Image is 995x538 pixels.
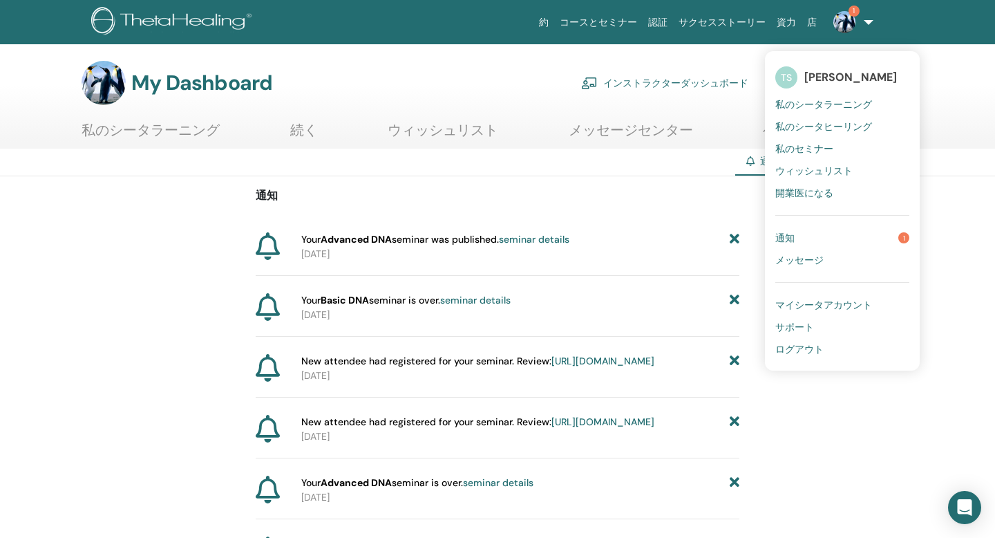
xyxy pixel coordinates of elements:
[82,122,220,149] a: 私のシータラーニング
[760,155,779,167] span: 通知
[91,7,256,38] img: logo.png
[802,10,822,35] a: 店
[765,51,920,371] ul: 1
[533,10,554,35] a: 約
[775,66,797,89] span: TS
[321,294,369,306] strong: Basic DNA
[256,187,739,204] p: 通知
[499,233,569,245] a: seminar details
[775,182,909,204] a: 開業医になる
[775,115,909,138] a: 私のシータヒーリング
[301,476,533,490] span: Your seminar is over.
[581,68,748,98] a: インストラクターダッシュボード
[301,490,739,505] p: [DATE]
[551,355,654,367] a: [URL][DOMAIN_NAME]
[82,61,126,105] img: default.jpg
[775,138,909,160] a: 私のセミナー
[775,165,853,177] span: ウィッシュリスト
[948,491,981,524] div: Open Intercom Messenger
[771,10,802,35] a: 資力
[775,249,909,271] a: メッセージ
[775,316,909,338] a: サポート
[898,232,909,243] span: 1
[849,6,860,17] span: 1
[775,254,824,266] span: メッセージ
[131,71,272,95] h3: My Dashboard
[775,142,833,155] span: 私のセミナー
[301,232,569,247] span: Your seminar was published.
[463,476,533,489] a: seminar details
[551,416,654,428] a: [URL][DOMAIN_NAME]
[833,11,855,33] img: default.jpg
[301,429,739,444] p: [DATE]
[775,98,872,111] span: 私のシータラーニング
[775,294,909,316] a: マイシータアカウント
[643,10,673,35] a: 認証
[775,299,872,311] span: マイシータアカウント
[581,77,598,89] img: chalkboard-teacher.svg
[290,122,318,149] a: 続く
[301,308,739,322] p: [DATE]
[301,293,511,308] span: Your seminar is over.
[775,321,814,333] span: サポート
[775,120,872,133] span: 私のシータヒーリング
[775,232,795,244] span: 通知
[775,343,824,355] span: ログアウト
[775,338,909,360] a: ログアウト
[554,10,643,35] a: コースとセミナー
[763,122,873,149] a: ヘルプとリソース
[321,476,392,489] strong: Advanced DNA
[301,354,654,369] span: New attendee had registered for your seminar. Review:
[775,93,909,115] a: 私のシータラーニング
[301,247,739,261] p: [DATE]
[775,160,909,182] a: ウィッシュリスト
[321,233,392,245] strong: Advanced DNA
[775,187,833,199] span: 開業医になる
[440,294,511,306] a: seminar details
[775,62,909,93] a: TS[PERSON_NAME]
[673,10,771,35] a: サクセスストーリー
[388,122,498,149] a: ウィッシュリスト
[775,227,909,249] a: 通知1
[301,369,739,383] p: [DATE]
[804,70,897,84] span: [PERSON_NAME]
[301,415,654,429] span: New attendee had registered for your seminar. Review:
[569,122,693,149] a: メッセージセンター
